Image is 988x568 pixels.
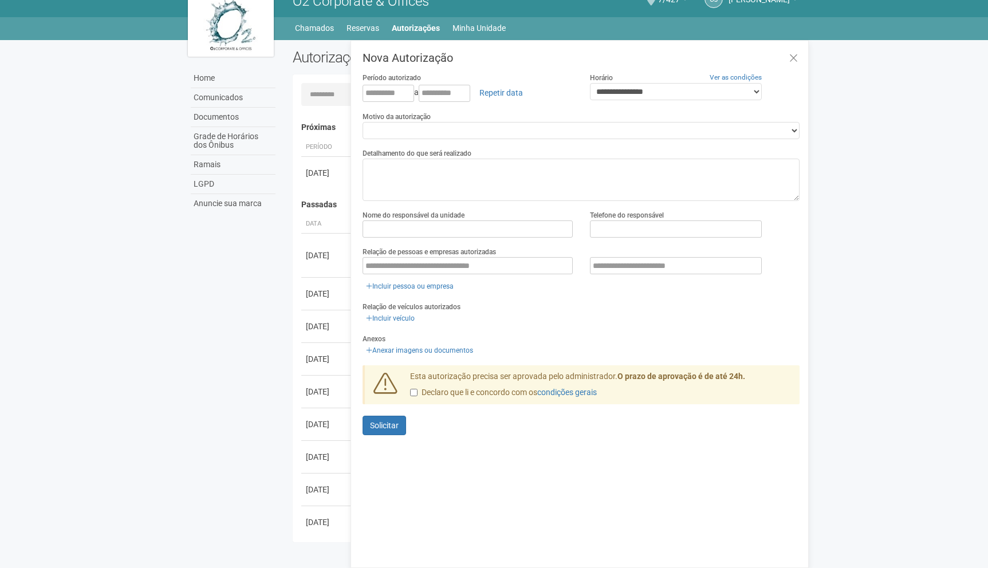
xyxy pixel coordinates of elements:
[306,451,348,463] div: [DATE]
[363,280,457,293] a: Incluir pessoa ou empresa
[410,387,597,399] label: Declaro que li e concordo com os
[472,83,530,102] a: Repetir data
[191,155,275,175] a: Ramais
[363,112,431,122] label: Motivo da autorização
[363,302,460,312] label: Relação de veículos autorizados
[363,312,418,325] a: Incluir veículo
[363,416,406,435] button: Solicitar
[306,321,348,332] div: [DATE]
[363,52,800,64] h3: Nova Autorização
[392,20,440,36] a: Autorizações
[363,148,471,159] label: Detalhamento do que será realizado
[191,127,275,155] a: Grade de Horários dos Ônibus
[191,108,275,127] a: Documentos
[306,386,348,397] div: [DATE]
[306,353,348,365] div: [DATE]
[410,389,418,396] input: Declaro que li e concordo com oscondições gerais
[306,516,348,528] div: [DATE]
[301,123,792,132] h4: Próximas
[306,288,348,299] div: [DATE]
[590,73,613,83] label: Horário
[301,215,353,234] th: Data
[537,388,597,397] a: condições gerais
[306,167,348,179] div: [DATE]
[710,73,762,81] a: Ver as condições
[191,194,275,213] a: Anuncie sua marca
[590,210,664,220] label: Telefone do responsável
[306,484,348,495] div: [DATE]
[617,372,745,381] strong: O prazo de aprovação é de até 24h.
[301,200,792,209] h4: Passadas
[402,371,800,404] div: Esta autorização precisa ser aprovada pelo administrador.
[370,421,399,430] span: Solicitar
[452,20,506,36] a: Minha Unidade
[293,49,538,66] h2: Autorizações
[301,138,353,157] th: Período
[306,250,348,261] div: [DATE]
[363,334,385,344] label: Anexos
[191,175,275,194] a: LGPD
[363,344,477,357] a: Anexar imagens ou documentos
[191,88,275,108] a: Comunicados
[363,210,465,220] label: Nome do responsável da unidade
[363,247,496,257] label: Relação de pessoas e empresas autorizadas
[191,69,275,88] a: Home
[295,20,334,36] a: Chamados
[347,20,379,36] a: Reservas
[306,419,348,430] div: [DATE]
[363,83,573,102] div: a
[363,73,421,83] label: Período autorizado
